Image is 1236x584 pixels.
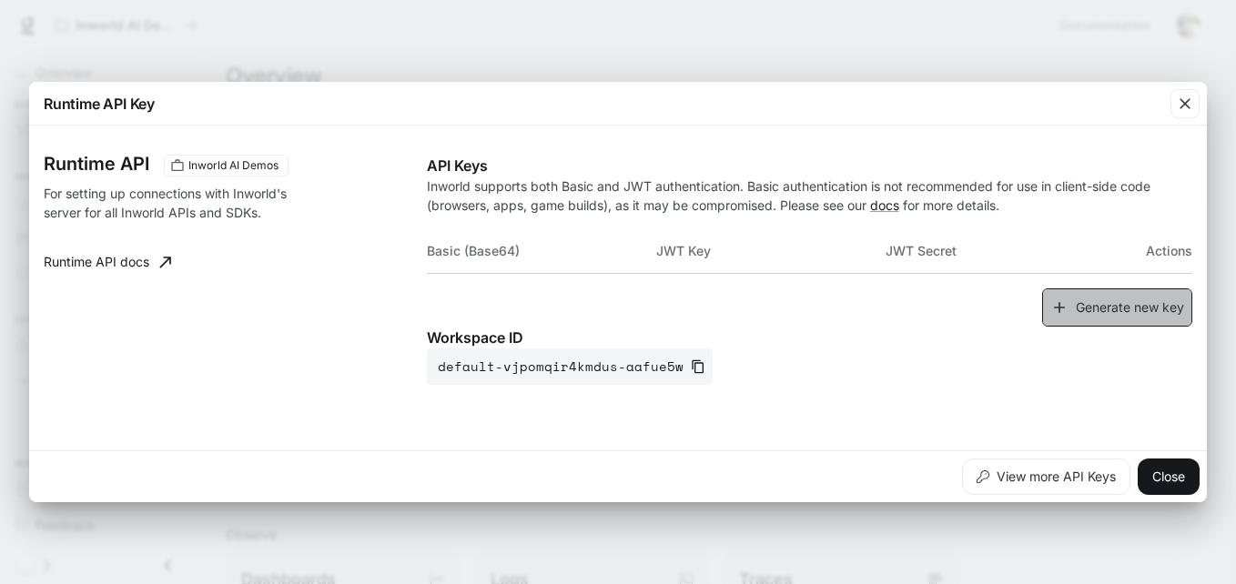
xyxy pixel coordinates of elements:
[886,229,1115,273] th: JWT Secret
[427,348,713,385] button: default-vjpomqir4kmdus-aafue5w
[36,244,178,280] a: Runtime API docs
[962,458,1130,495] button: View more API Keys
[164,155,289,176] div: These keys will apply to your current workspace only
[870,197,899,213] a: docs
[44,93,155,115] p: Runtime API Key
[427,155,1192,176] p: API Keys
[1138,458,1200,495] button: Close
[181,157,286,174] span: Inworld AI Demos
[1116,229,1192,273] th: Actions
[427,229,656,273] th: Basic (Base64)
[44,184,319,222] p: For setting up connections with Inworld's server for all Inworld APIs and SDKs.
[1042,288,1192,327] button: Generate new key
[427,176,1192,215] p: Inworld supports both Basic and JWT authentication. Basic authentication is not recommended for u...
[656,229,886,273] th: JWT Key
[44,155,149,173] h3: Runtime API
[427,327,1192,348] p: Workspace ID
